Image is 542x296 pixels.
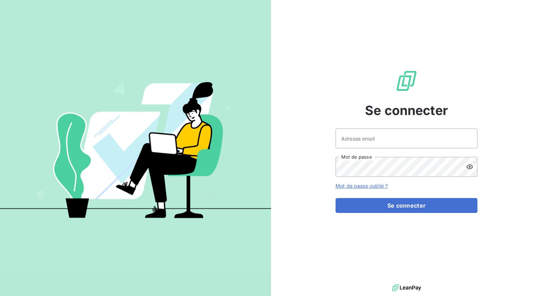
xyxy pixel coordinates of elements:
[336,198,477,213] button: Se connecter
[392,283,421,293] img: logo
[336,128,477,148] input: placeholder
[365,101,448,120] span: Se connecter
[395,70,418,92] img: Logo LeanPay
[336,183,388,189] a: Mot de passe oublié ?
